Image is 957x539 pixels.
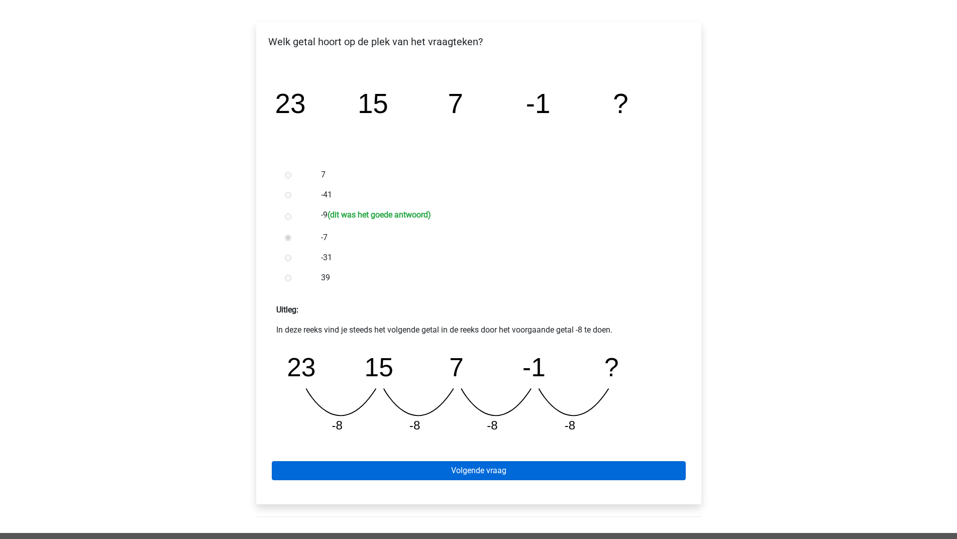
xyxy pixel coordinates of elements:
[409,418,420,432] tspan: -8
[321,232,669,244] label: -7
[357,88,388,119] tspan: 15
[276,305,298,314] strong: Uitleg:
[565,418,576,432] tspan: -8
[321,189,669,201] label: -41
[328,210,431,220] h6: (dit was het goede antwoord)
[450,353,464,382] tspan: 7
[448,88,463,119] tspan: 7
[287,353,315,382] tspan: 23
[605,353,619,382] tspan: ?
[276,324,681,336] p: In deze reeks vind je steeds het volgende getal in de reeks door het voorgaande getal -8 te doen.
[487,418,498,432] tspan: -8
[613,88,628,119] tspan: ?
[264,34,693,49] p: Welk getal hoort op de plek van het vraagteken?
[321,209,669,224] label: -9
[332,418,343,432] tspan: -8
[523,353,546,382] tspan: -1
[321,169,669,181] label: 7
[321,252,669,264] label: -31
[364,353,393,382] tspan: 15
[525,88,550,119] tspan: -1
[275,88,305,119] tspan: 23
[321,272,669,284] label: 39
[272,461,686,480] a: Volgende vraag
